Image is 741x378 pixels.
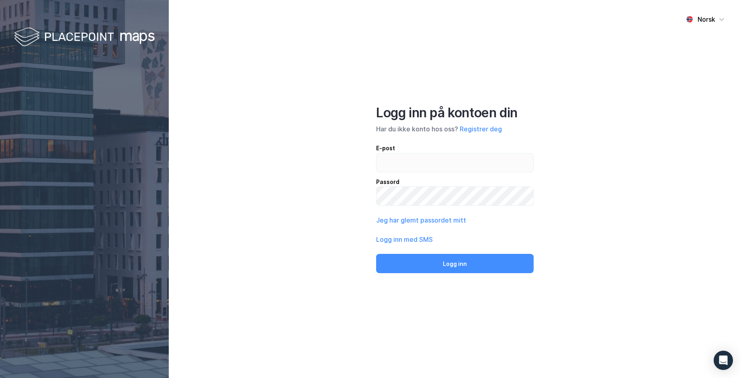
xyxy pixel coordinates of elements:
[376,105,534,121] div: Logg inn på kontoen din
[698,14,715,24] div: Norsk
[714,351,733,370] div: Open Intercom Messenger
[376,254,534,273] button: Logg inn
[14,26,155,49] img: logo-white.f07954bde2210d2a523dddb988cd2aa7.svg
[376,143,534,153] div: E-post
[460,124,502,134] button: Registrer deg
[376,215,466,225] button: Jeg har glemt passordet mitt
[376,177,534,187] div: Passord
[376,235,433,244] button: Logg inn med SMS
[376,124,534,134] div: Har du ikke konto hos oss?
